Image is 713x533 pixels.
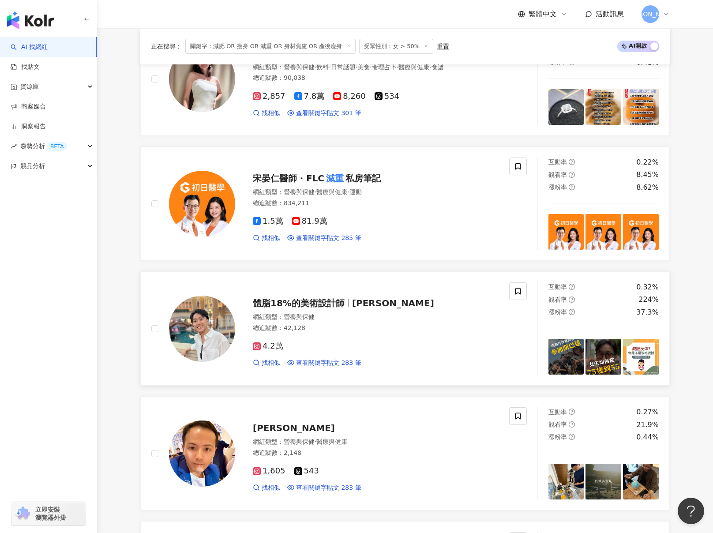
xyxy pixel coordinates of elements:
img: post-image [548,214,584,250]
img: KOL Avatar [169,171,235,237]
span: 漲粉率 [548,308,567,315]
span: 營養與保健 [284,438,315,445]
span: 1,605 [253,466,285,476]
span: 8,260 [333,92,366,101]
span: question-circle [569,309,575,315]
div: 37.3% [636,308,659,317]
span: 飲料 [316,64,329,71]
div: 0.44% [636,432,659,442]
a: KOL Avatar體脂18%的美術設計師[PERSON_NAME]網紅類型：營養與保健總追蹤數：42,1284.2萬找相似查看關鍵字貼文 283 筆互動率question-circle0.32... [140,271,670,386]
span: 互動率 [548,283,567,290]
img: post-image [585,214,621,250]
img: KOL Avatar [169,420,235,487]
span: 2,857 [253,92,285,101]
div: 21.9% [636,420,659,430]
span: [PERSON_NAME] [352,298,434,308]
span: 美食 [357,64,370,71]
span: 營養與保健 [284,313,315,320]
span: question-circle [569,172,575,178]
div: 總追蹤數 ： 834,211 [253,199,499,208]
div: 224% [638,295,659,304]
span: · [397,64,398,71]
iframe: Help Scout Beacon - Open [678,498,704,524]
span: 觀看率 [548,171,567,178]
span: 534 [375,92,399,101]
span: question-circle [569,284,575,290]
span: 醫療與健康 [398,64,429,71]
a: 商案媒合 [11,102,46,111]
span: 營養與保健 [284,64,315,71]
span: 立即安裝 瀏覽器外掛 [35,506,66,522]
span: · [315,64,316,71]
span: question-circle [569,184,575,190]
div: 網紅類型 ： [253,188,499,197]
div: 總追蹤數 ： 2,148 [253,449,499,458]
span: 活動訊息 [596,10,624,18]
span: 查看關鍵字貼文 285 筆 [296,234,361,243]
span: rise [11,143,17,150]
span: 競品分析 [20,156,45,176]
span: · [315,438,316,445]
span: 查看關鍵字貼文 283 筆 [296,484,361,492]
span: 找相似 [262,109,280,118]
span: 4.2萬 [253,342,283,351]
span: · [329,64,330,71]
a: 查看關鍵字貼文 285 筆 [287,234,361,243]
img: KOL Avatar [169,46,235,112]
span: question-circle [569,409,575,415]
mark: 減重 [324,171,345,185]
img: logo [7,11,54,29]
a: 查看關鍵字貼文 283 筆 [287,359,361,368]
span: 命理占卜 [372,64,397,71]
span: [PERSON_NAME] [253,423,335,433]
span: · [347,188,349,195]
span: 關鍵字：減肥 OR 瘦身 OR 減重 OR 身材焦慮 OR 產後瘦身 [185,39,356,54]
span: 觀看率 [548,296,567,303]
span: 運動 [349,188,362,195]
div: 8.45% [636,170,659,180]
span: 正在搜尋 ： [151,43,182,50]
img: post-image [585,89,621,125]
div: 網紅類型 ： [253,313,499,322]
a: KOL Avatar[PERSON_NAME]網紅類型：營養與保健·醫療與健康總追蹤數：2,1481,605543找相似查看關鍵字貼文 283 筆互動率question-circle0.27%觀... [140,396,670,510]
div: 網紅類型 ： [253,438,499,447]
img: post-image [623,464,659,499]
div: 8.62% [636,183,659,192]
a: 查看關鍵字貼文 301 筆 [287,109,361,118]
span: 互動率 [548,409,567,416]
img: post-image [548,339,584,375]
div: 0.27% [636,407,659,417]
span: · [315,188,316,195]
span: 繁體中文 [529,9,557,19]
span: 漲粉率 [548,184,567,191]
div: 總追蹤數 ： 90,038 [253,74,499,83]
a: 找相似 [253,109,280,118]
span: 7.8萬 [294,92,325,101]
span: 找相似 [262,234,280,243]
div: 0.32% [636,282,659,292]
span: 受眾性別：女 > 50% [359,39,433,54]
img: post-image [548,464,584,499]
span: 查看關鍵字貼文 283 筆 [296,359,361,368]
a: 找貼文 [11,63,40,71]
span: 趨勢分析 [20,136,67,156]
span: question-circle [569,159,575,165]
a: chrome extension立即安裝 瀏覽器外掛 [11,502,86,525]
span: [PERSON_NAME] [625,9,676,19]
span: 找相似 [262,484,280,492]
span: 查看關鍵字貼文 301 筆 [296,109,361,118]
span: 互動率 [548,158,567,165]
img: KOL Avatar [169,296,235,362]
div: 網紅類型 ： [253,63,499,72]
span: 宋晏仁醫師 ‧ FLC [253,173,324,184]
span: 觀看率 [548,421,567,428]
a: KOL Avatar科技主婦[PERSON_NAME]carolchen_taipei網紅類型：營養與保健·飲料·日常話題·美食·命理占卜·醫療與健康·食譜總追蹤數：90,0382,8577.8... [140,22,670,136]
img: chrome extension [14,507,31,521]
img: post-image [548,89,584,125]
span: 醫療與健康 [316,438,347,445]
img: post-image [585,464,621,499]
span: 資源庫 [20,77,39,97]
a: searchAI 找網紅 [11,43,48,52]
span: 81.9萬 [292,217,327,226]
div: 總追蹤數 ： 42,128 [253,324,499,333]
